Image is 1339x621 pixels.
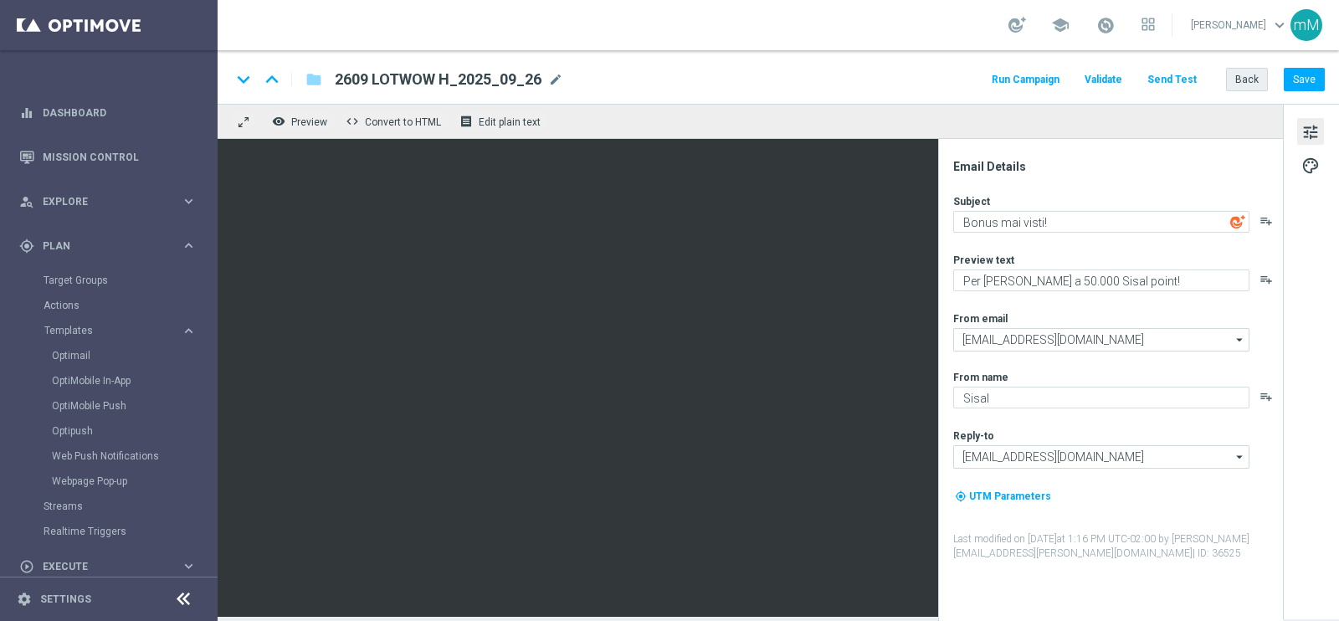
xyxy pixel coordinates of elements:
[305,69,322,90] i: folder
[52,399,174,413] a: OptiMobile Push
[43,197,181,207] span: Explore
[953,195,990,208] label: Subject
[52,418,216,444] div: Optipush
[291,116,327,128] span: Preview
[953,429,994,443] label: Reply-to
[272,115,285,128] i: remove_red_eye
[43,562,181,572] span: Execute
[44,299,174,312] a: Actions
[548,72,563,87] span: mode_edit
[341,110,449,132] button: code Convert to HTML
[43,241,181,251] span: Plan
[18,195,198,208] button: person_search Explore keyboard_arrow_right
[40,594,91,604] a: Settings
[1085,74,1122,85] span: Validate
[1145,69,1199,91] button: Send Test
[181,558,197,574] i: keyboard_arrow_right
[52,349,174,362] a: Optimail
[52,469,216,494] div: Webpage Pop-up
[989,69,1062,91] button: Run Campaign
[1290,9,1322,41] div: mM
[1297,151,1324,178] button: palette
[181,323,197,339] i: keyboard_arrow_right
[17,592,32,607] i: settings
[335,69,541,90] span: 2609 LOTWOW H_2025_09_26
[44,318,216,494] div: Templates
[44,324,198,337] button: Templates keyboard_arrow_right
[1259,273,1273,286] button: playlist_add
[19,194,34,209] i: person_search
[1051,16,1070,34] span: school
[953,254,1014,267] label: Preview text
[1193,547,1241,559] span: | ID: 36525
[19,559,181,574] div: Execute
[1270,16,1289,34] span: keyboard_arrow_down
[955,490,967,502] i: my_location
[1230,214,1245,229] img: optiGenie.svg
[44,326,164,336] span: Templates
[44,293,216,318] div: Actions
[19,239,181,254] div: Plan
[18,560,198,573] button: play_circle_outline Execute keyboard_arrow_right
[52,374,174,387] a: OptiMobile In-App
[953,371,1008,384] label: From name
[459,115,473,128] i: receipt
[52,368,216,393] div: OptiMobile In-App
[19,239,34,254] i: gps_fixed
[1301,155,1320,177] span: palette
[479,116,541,128] span: Edit plain text
[18,151,198,164] button: Mission Control
[44,274,174,287] a: Target Groups
[52,475,174,488] a: Webpage Pop-up
[1226,68,1268,91] button: Back
[52,424,174,438] a: Optipush
[953,312,1008,326] label: From email
[953,445,1249,469] input: Select
[953,159,1281,174] div: Email Details
[52,444,216,469] div: Web Push Notifications
[1259,390,1273,403] button: playlist_add
[19,135,197,179] div: Mission Control
[52,393,216,418] div: OptiMobile Push
[19,105,34,121] i: equalizer
[44,500,174,513] a: Streams
[44,268,216,293] div: Target Groups
[231,67,256,92] i: keyboard_arrow_down
[19,194,181,209] div: Explore
[1259,214,1273,228] button: playlist_add
[259,67,285,92] i: keyboard_arrow_up
[953,532,1281,561] label: Last modified on [DATE] at 1:16 PM UTC-02:00 by [PERSON_NAME][EMAIL_ADDRESS][PERSON_NAME][DOMAIN_...
[1082,69,1125,91] button: Validate
[304,66,324,93] button: folder
[268,110,335,132] button: remove_red_eye Preview
[52,449,174,463] a: Web Push Notifications
[1232,329,1249,351] i: arrow_drop_down
[1301,121,1320,143] span: tune
[455,110,548,132] button: receipt Edit plain text
[953,487,1053,506] button: my_location UTM Parameters
[18,106,198,120] button: equalizer Dashboard
[953,328,1249,352] input: Select
[43,90,197,135] a: Dashboard
[346,115,359,128] span: code
[44,494,216,519] div: Streams
[44,525,174,538] a: Realtime Triggers
[44,519,216,544] div: Realtime Triggers
[18,239,198,253] button: gps_fixed Plan keyboard_arrow_right
[19,559,34,574] i: play_circle_outline
[1297,118,1324,145] button: tune
[44,326,181,336] div: Templates
[43,135,197,179] a: Mission Control
[1189,13,1290,38] a: [PERSON_NAME]keyboard_arrow_down
[52,343,216,368] div: Optimail
[181,193,197,209] i: keyboard_arrow_right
